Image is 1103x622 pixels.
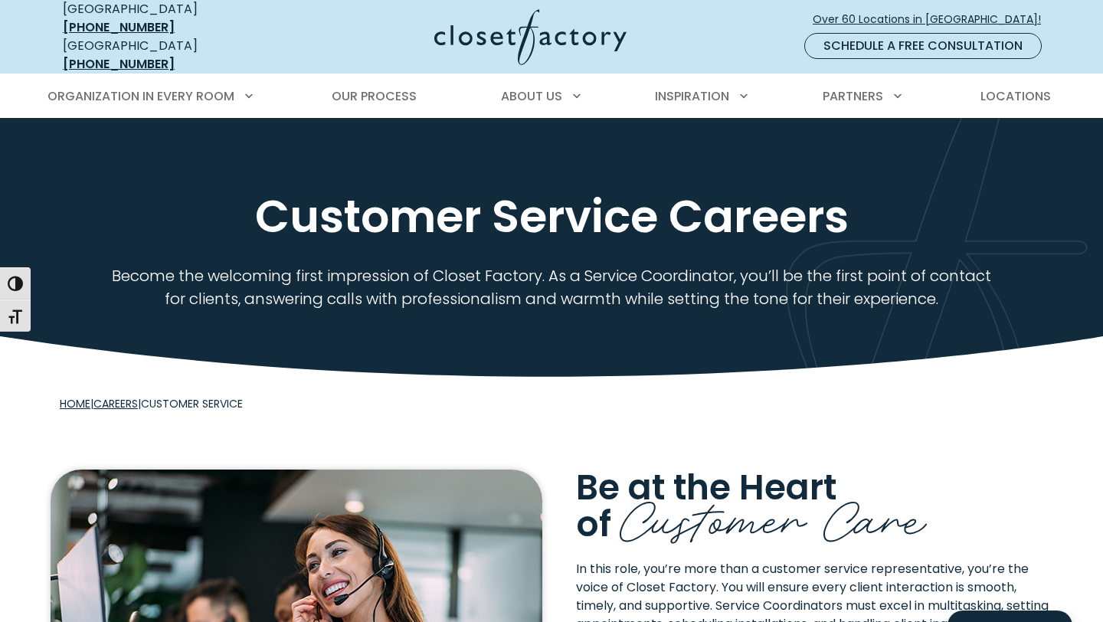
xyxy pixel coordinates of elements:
[655,87,729,105] span: Inspiration
[47,87,234,105] span: Organization in Every Room
[620,478,927,552] span: Customer Care
[63,55,175,73] a: [PHONE_NUMBER]
[37,75,1066,118] nav: Primary Menu
[60,396,90,411] a: Home
[501,87,562,105] span: About Us
[812,6,1054,33] a: Over 60 Locations in [GEOGRAPHIC_DATA]!
[102,264,1002,310] p: Become the welcoming first impression of Closet Factory. As a Service Coordinator, you’ll be the ...
[813,11,1053,28] span: Over 60 Locations in [GEOGRAPHIC_DATA]!
[60,396,243,411] span: | |
[63,37,285,74] div: [GEOGRAPHIC_DATA]
[823,87,883,105] span: Partners
[332,87,417,105] span: Our Process
[980,87,1051,105] span: Locations
[60,188,1043,246] h1: Customer Service Careers
[93,396,138,411] a: Careers
[804,33,1042,59] a: Schedule a Free Consultation
[576,499,611,548] span: of
[434,9,627,65] img: Closet Factory Logo
[576,462,836,511] span: Be at the Heart
[141,396,243,411] span: Customer Service
[63,18,175,36] a: [PHONE_NUMBER]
